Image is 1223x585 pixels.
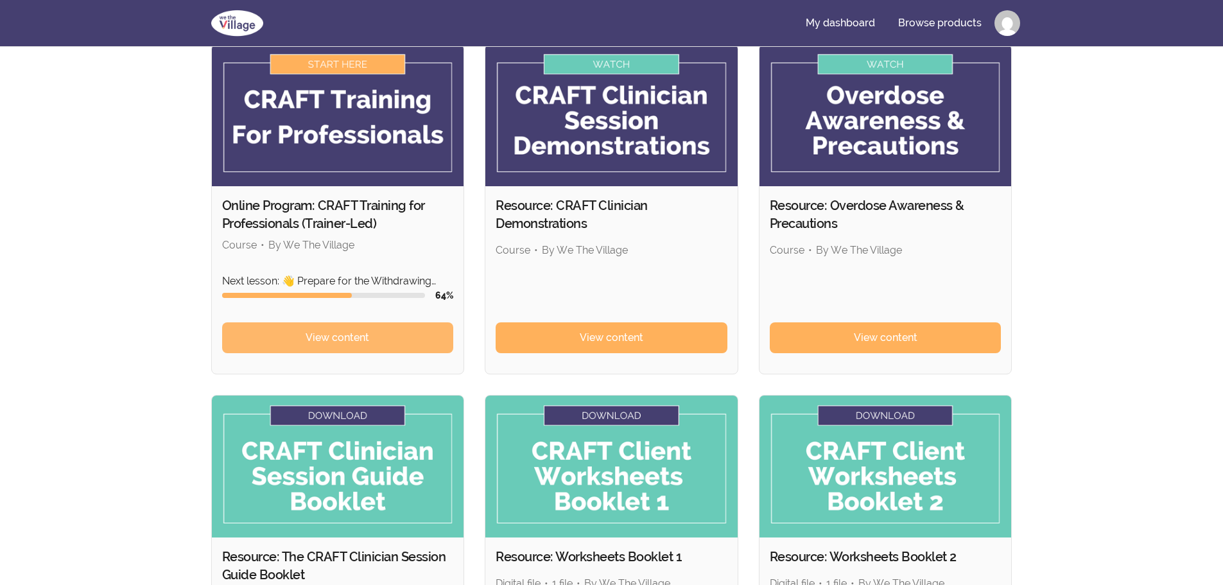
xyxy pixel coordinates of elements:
[212,396,464,537] img: Product image for Resource: The CRAFT Clinician Session Guide Booklet
[580,330,643,345] span: View content
[854,330,917,345] span: View content
[485,44,738,186] img: Product image for Resource: CRAFT Clinician Demonstrations
[770,548,1002,566] h2: Resource: Worksheets Booklet 2
[994,10,1020,36] img: Profile image for Victoria
[306,330,369,345] span: View content
[496,548,727,566] h2: Resource: Worksheets Booklet 1
[222,322,454,353] a: View content
[496,322,727,353] a: View content
[770,322,1002,353] a: View content
[222,293,426,298] div: Course progress
[222,196,454,232] h2: Online Program: CRAFT Training for Professionals (Trainer-Led)
[795,8,885,39] a: My dashboard
[222,239,257,251] span: Course
[268,239,354,251] span: By We The Village
[759,396,1012,537] img: Product image for Resource: Worksheets Booklet 2
[795,8,1020,39] nav: Main
[816,244,902,256] span: By We The Village
[496,244,530,256] span: Course
[261,239,265,251] span: •
[534,244,538,256] span: •
[770,244,804,256] span: Course
[435,290,453,301] span: 64 %
[222,274,454,289] p: Next lesson: 👋 Prepare for the Withdrawing Rewards session
[485,396,738,537] img: Product image for Resource: Worksheets Booklet 1
[759,44,1012,186] img: Product image for Resource: Overdose Awareness & Precautions
[212,44,464,186] img: Product image for Online Program: CRAFT Training for Professionals (Trainer-Led)
[770,196,1002,232] h2: Resource: Overdose Awareness & Precautions
[808,244,812,256] span: •
[496,196,727,232] h2: Resource: CRAFT Clinician Demonstrations
[222,548,454,584] h2: Resource: The CRAFT Clinician Session Guide Booklet
[888,8,992,39] a: Browse products
[204,8,271,39] img: We The Village logo
[542,244,628,256] span: By We The Village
